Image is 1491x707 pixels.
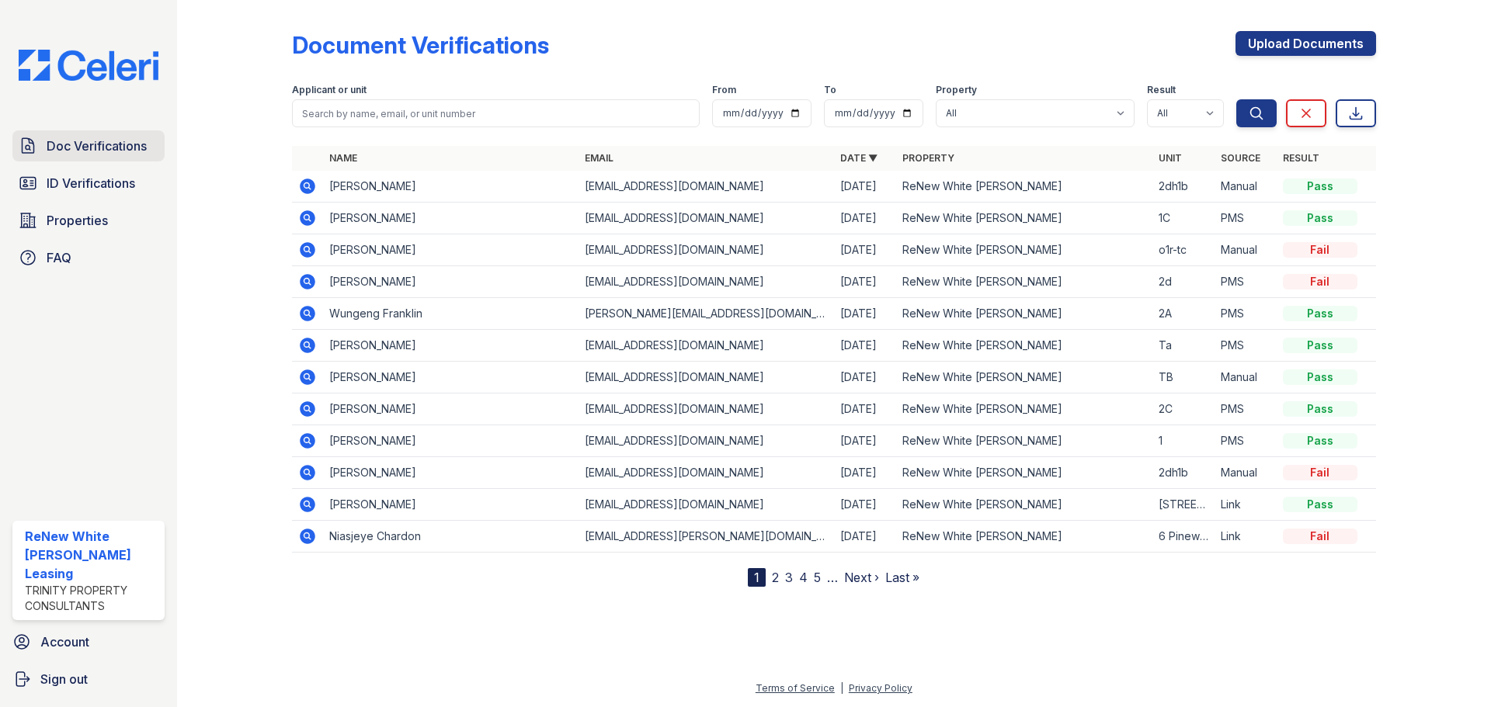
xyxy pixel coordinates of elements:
td: [DATE] [834,489,896,521]
td: PMS [1215,203,1277,234]
td: [DATE] [834,298,896,330]
td: [PERSON_NAME] [323,203,579,234]
a: Properties [12,205,165,236]
a: Privacy Policy [849,682,912,694]
div: Fail [1283,274,1357,289]
a: 2 [772,570,779,585]
a: Name [329,152,357,164]
td: ReNew White [PERSON_NAME] [896,234,1152,266]
td: 2C [1152,393,1215,425]
td: [EMAIL_ADDRESS][DOMAIN_NAME] [579,203,834,234]
td: [EMAIL_ADDRESS][DOMAIN_NAME] [579,489,834,521]
td: Link [1215,489,1277,521]
td: PMS [1215,298,1277,330]
label: Applicant or unit [292,84,367,96]
td: Link [1215,521,1277,553]
td: Manual [1215,457,1277,489]
td: ReNew White [PERSON_NAME] [896,362,1152,393]
div: Pass [1283,369,1357,385]
td: ReNew White [PERSON_NAME] [896,425,1152,457]
a: Email [585,152,613,164]
a: Upload Documents [1236,31,1376,56]
input: Search by name, email, or unit number [292,99,700,127]
td: [EMAIL_ADDRESS][DOMAIN_NAME] [579,425,834,457]
td: o1r-tc [1152,234,1215,266]
td: [DATE] [834,362,896,393]
div: Trinity Property Consultants [25,583,158,614]
td: [PERSON_NAME] [323,457,579,489]
a: Date ▼ [840,152,878,164]
td: [PERSON_NAME] [323,266,579,298]
td: 6 Pinewall #1C [1152,521,1215,553]
td: PMS [1215,425,1277,457]
div: Pass [1283,306,1357,321]
td: Ta [1152,330,1215,362]
span: Sign out [40,670,88,688]
a: 3 [785,570,793,585]
td: 2d [1152,266,1215,298]
td: [DATE] [834,457,896,489]
td: Manual [1215,171,1277,203]
td: TB [1152,362,1215,393]
a: FAQ [12,242,165,273]
span: FAQ [47,248,71,267]
a: Account [6,626,171,657]
td: [EMAIL_ADDRESS][DOMAIN_NAME] [579,362,834,393]
a: Unit [1159,152,1182,164]
td: PMS [1215,266,1277,298]
div: 1 [748,568,766,587]
td: ReNew White [PERSON_NAME] [896,203,1152,234]
td: [STREET_ADDRESS] [1152,489,1215,521]
a: Result [1283,152,1319,164]
td: [PERSON_NAME] [323,330,579,362]
td: [DATE] [834,330,896,362]
td: ReNew White [PERSON_NAME] [896,171,1152,203]
td: [EMAIL_ADDRESS][DOMAIN_NAME] [579,457,834,489]
img: CE_Logo_Blue-a8612792a0a2168367f1c8372b55b34899dd931a85d93a1a3d3e32e68fde9ad4.png [6,50,171,81]
td: Wungeng Franklin [323,298,579,330]
div: Pass [1283,338,1357,353]
td: [DATE] [834,425,896,457]
td: [EMAIL_ADDRESS][PERSON_NAME][DOMAIN_NAME] [579,521,834,553]
a: Sign out [6,664,171,695]
td: 1 [1152,425,1215,457]
td: 2dh1b [1152,171,1215,203]
div: Pass [1283,401,1357,417]
td: Niasjeye Chardon [323,521,579,553]
td: [PERSON_NAME] [323,425,579,457]
td: ReNew White [PERSON_NAME] [896,521,1152,553]
td: PMS [1215,393,1277,425]
td: ReNew White [PERSON_NAME] [896,393,1152,425]
a: Source [1221,152,1260,164]
div: Pass [1283,210,1357,226]
div: ReNew White [PERSON_NAME] Leasing [25,527,158,583]
td: 2A [1152,298,1215,330]
div: Fail [1283,242,1357,258]
td: [PERSON_NAME] [323,171,579,203]
td: [EMAIL_ADDRESS][DOMAIN_NAME] [579,171,834,203]
div: Pass [1283,433,1357,449]
td: [PERSON_NAME][EMAIL_ADDRESS][DOMAIN_NAME] [579,298,834,330]
td: ReNew White [PERSON_NAME] [896,457,1152,489]
td: [DATE] [834,393,896,425]
td: PMS [1215,330,1277,362]
td: [PERSON_NAME] [323,393,579,425]
a: Doc Verifications [12,130,165,161]
td: [DATE] [834,203,896,234]
td: 2dh1b [1152,457,1215,489]
td: [EMAIL_ADDRESS][DOMAIN_NAME] [579,393,834,425]
td: [DATE] [834,171,896,203]
td: [DATE] [834,521,896,553]
td: Manual [1215,362,1277,393]
a: Property [902,152,954,164]
td: Manual [1215,234,1277,266]
a: Next › [844,570,879,585]
td: [DATE] [834,266,896,298]
td: [EMAIL_ADDRESS][DOMAIN_NAME] [579,234,834,266]
span: … [827,568,838,587]
span: Doc Verifications [47,137,147,155]
label: Property [936,84,977,96]
td: [PERSON_NAME] [323,489,579,521]
span: Properties [47,211,108,230]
